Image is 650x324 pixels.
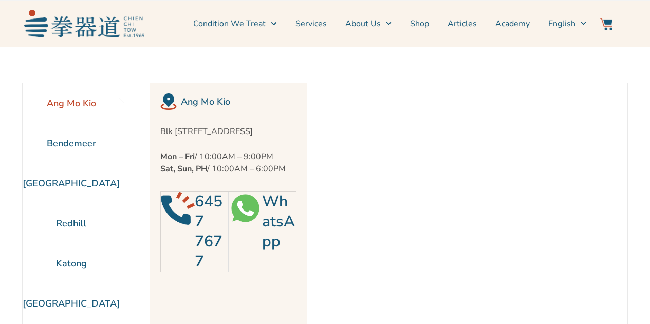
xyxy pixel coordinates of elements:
[600,18,612,30] img: Website Icon-03
[548,17,575,30] span: English
[548,11,586,36] a: English
[160,150,296,175] p: / 10:00AM – 9:00PM / 10:00AM – 6:00PM
[195,191,222,272] a: 6457 7677
[345,11,392,36] a: About Us
[262,191,295,252] a: WhatsApp
[181,94,296,109] h2: Ang Mo Kio
[193,11,276,36] a: Condition We Treat
[160,163,207,175] strong: Sat, Sun, PH
[495,11,530,36] a: Academy
[160,125,296,138] p: Blk [STREET_ADDRESS]
[448,11,477,36] a: Articles
[160,151,195,162] strong: Mon – Fri
[410,11,429,36] a: Shop
[295,11,327,36] a: Services
[150,11,586,36] nav: Menu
